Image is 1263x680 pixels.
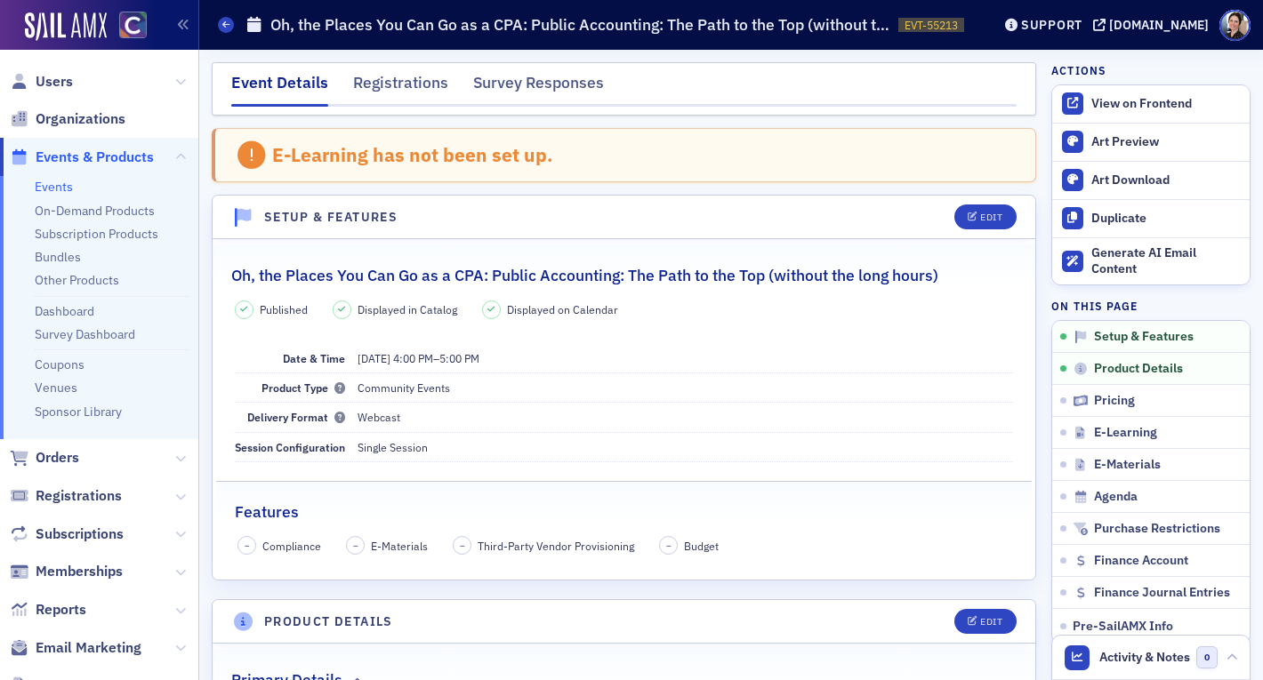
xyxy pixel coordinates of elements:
[35,179,73,195] a: Events
[666,540,672,552] span: –
[358,301,457,317] span: Displayed in Catalog
[272,143,553,166] div: E-Learning has not been set up.
[231,71,328,107] div: Event Details
[1052,237,1250,285] button: Generate AI Email Content
[1052,124,1250,161] a: Art Preview
[1052,199,1250,237] button: Duplicate
[231,264,938,287] h2: Oh, the Places You Can Go as a CPA: Public Accounting: The Path to the Top (without the long hours)
[393,351,433,365] time: 4:00 PM
[1073,618,1173,634] span: Pre-SailAMX Info
[954,609,1016,634] button: Edit
[245,540,250,552] span: –
[235,440,345,454] span: Session Configuration
[235,500,299,524] h2: Features
[439,351,479,365] time: 5:00 PM
[262,538,321,554] span: Compliance
[980,212,1002,222] div: Edit
[1051,298,1251,314] h4: On this page
[36,486,122,506] span: Registrations
[35,226,158,242] a: Subscription Products
[35,356,84,372] a: Coupons
[10,486,122,506] a: Registrations
[36,148,154,167] span: Events & Products
[36,524,124,544] span: Subscriptions
[460,540,465,552] span: –
[35,404,122,420] a: Sponsor Library
[1021,17,1082,33] div: Support
[1094,521,1220,537] span: Purchase Restrictions
[1109,17,1209,33] div: [DOMAIN_NAME]
[10,148,154,167] a: Events & Products
[35,380,77,396] a: Venues
[36,72,73,92] span: Users
[358,440,428,454] span: Single Session
[36,109,125,129] span: Organizations
[10,562,123,581] a: Memberships
[1091,134,1241,150] div: Art Preview
[478,538,634,554] span: Third-Party Vendor Provisioning
[371,538,428,554] span: E-Materials
[1094,489,1138,505] span: Agenda
[1094,361,1183,377] span: Product Details
[107,12,147,42] a: View Homepage
[1091,245,1241,276] div: Generate AI Email Content
[25,12,107,41] img: SailAMX
[35,203,155,219] a: On-Demand Products
[507,301,618,317] span: Displayed on Calendar
[261,380,345,395] span: Product Type
[10,638,141,658] a: Email Marketing
[35,326,135,342] a: Survey Dashboard
[358,351,479,365] span: –
[1051,62,1106,78] h4: Actions
[1094,329,1194,345] span: Setup & Features
[1094,553,1188,569] span: Finance Account
[283,351,345,365] span: Date & Time
[270,14,889,36] h1: Oh, the Places You Can Go as a CPA: Public Accounting: The Path to the Top (without the long hours)
[353,540,358,552] span: –
[905,18,958,33] span: EVT-55213
[36,638,141,658] span: Email Marketing
[1094,585,1230,601] span: Finance Journal Entries
[35,303,94,319] a: Dashboard
[1091,172,1241,188] div: Art Download
[10,524,124,544] a: Subscriptions
[36,448,79,468] span: Orders
[36,600,86,620] span: Reports
[358,351,390,365] span: [DATE]
[1094,457,1161,473] span: E-Materials
[1052,85,1250,123] a: View on Frontend
[10,448,79,468] a: Orders
[260,301,308,317] span: Published
[1094,393,1135,409] span: Pricing
[1091,96,1241,112] div: View on Frontend
[10,109,125,129] a: Organizations
[358,410,400,424] span: Webcast
[10,72,73,92] a: Users
[954,204,1016,229] button: Edit
[980,617,1002,627] div: Edit
[264,612,393,631] h4: Product Details
[10,600,86,620] a: Reports
[1094,425,1157,441] span: E-Learning
[247,410,345,424] span: Delivery Format
[264,208,398,227] h4: Setup & Features
[1099,648,1190,667] span: Activity & Notes
[1091,211,1241,227] div: Duplicate
[358,380,450,395] span: Community Events
[1219,10,1251,41] span: Profile
[119,12,147,39] img: SailAMX
[35,249,81,265] a: Bundles
[35,272,119,288] a: Other Products
[1093,19,1215,31] button: [DOMAIN_NAME]
[36,562,123,581] span: Memberships
[473,71,604,104] div: Survey Responses
[1052,161,1250,199] a: Art Download
[684,538,719,554] span: Budget
[353,71,448,104] div: Registrations
[1196,646,1219,668] span: 0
